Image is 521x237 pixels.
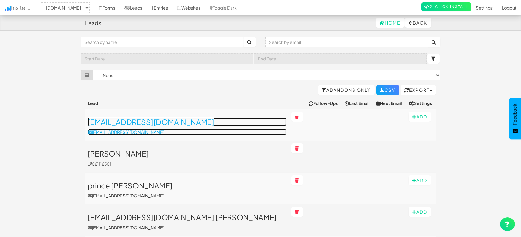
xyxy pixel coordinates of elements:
[421,2,471,11] a: 2-Click Install
[374,98,406,109] th: Next Email
[376,18,405,28] a: Home
[342,98,374,109] th: Last Email
[88,181,287,189] h3: prince [PERSON_NAME]
[88,118,287,135] a: [EMAIL_ADDRESS][DOMAIN_NAME][EMAIL_ADDRESS][DOMAIN_NAME]
[409,175,431,185] button: Add
[5,6,11,11] img: icon.png
[376,85,399,95] a: CSV
[318,85,375,95] a: Abandons Only
[306,98,342,109] th: Follow-Ups
[265,37,428,47] input: Search by email
[401,85,436,95] button: Export
[409,112,431,122] button: Add
[406,98,436,109] th: Settings
[88,192,287,199] p: [EMAIL_ADDRESS][DOMAIN_NAME]
[88,129,287,135] p: [EMAIL_ADDRESS][DOMAIN_NAME]
[88,181,287,199] a: prince [PERSON_NAME][EMAIL_ADDRESS][DOMAIN_NAME]
[85,20,101,26] h4: Leads
[512,104,518,125] span: Feedback
[85,98,289,109] th: Lead
[81,37,244,47] input: Search by name
[88,213,287,230] a: [EMAIL_ADDRESS][DOMAIN_NAME] [PERSON_NAME][EMAIL_ADDRESS][DOMAIN_NAME]
[88,118,287,126] h3: [EMAIL_ADDRESS][DOMAIN_NAME]
[509,98,521,139] button: Feedback - Show survey
[88,161,287,167] p: 561116551
[254,53,427,64] input: End Date
[405,18,431,28] button: Back
[88,150,287,167] a: [PERSON_NAME]561116551
[409,207,431,217] button: Add
[88,150,287,157] h3: [PERSON_NAME]
[88,224,287,231] p: [EMAIL_ADDRESS][DOMAIN_NAME]
[88,213,287,221] h3: [EMAIL_ADDRESS][DOMAIN_NAME] [PERSON_NAME]
[81,53,254,64] input: Start Date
